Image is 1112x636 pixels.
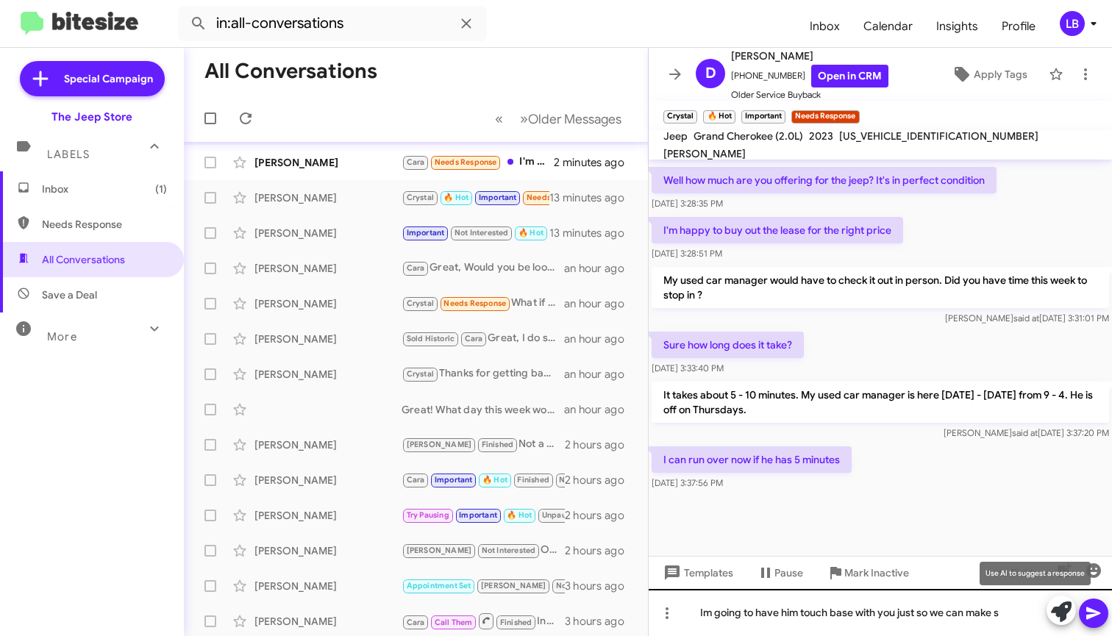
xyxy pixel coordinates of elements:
[663,110,697,124] small: Crystal
[652,382,1109,423] p: It takes about 5 - 10 minutes. My used car manager is here [DATE] - [DATE] from 9 - 4. He is off ...
[809,129,833,143] span: 2023
[815,560,921,586] button: Mark Inactive
[839,129,1038,143] span: [US_VEHICLE_IDENTIFICATION_NUMBER]
[204,60,377,83] h1: All Conversations
[155,182,167,196] span: (1)
[554,155,636,170] div: 2 minutes ago
[435,157,497,167] span: Needs Response
[660,560,733,586] span: Templates
[649,589,1112,636] div: Im going to have him touch base with you just so we can make s
[564,332,636,346] div: an hour ago
[663,129,688,143] span: Jeep
[652,217,903,243] p: I'm happy to buy out the lease for the right price
[1012,427,1038,438] span: said at
[254,543,402,558] div: [PERSON_NAME]
[520,110,528,128] span: »
[945,312,1109,324] span: [PERSON_NAME] [DATE] 3:31:01 PM
[402,154,554,171] div: I'm gonna be buried in my Challenger. Lol.
[254,155,402,170] div: [PERSON_NAME]
[407,510,449,520] span: Try Pausing
[565,543,636,558] div: 2 hours ago
[51,110,132,124] div: The Jeep Store
[407,440,472,449] span: [PERSON_NAME]
[402,507,565,524] div: Sold
[178,6,487,41] input: Search
[774,560,803,586] span: Pause
[487,104,630,134] nav: Page navigation example
[254,332,402,346] div: [PERSON_NAME]
[459,510,497,520] span: Important
[944,427,1109,438] span: [PERSON_NAME] [DATE] 3:37:20 PM
[402,436,565,453] div: Not a chance. Have a great day!
[402,577,565,594] div: Hey [PERSON_NAME], I am still driving it. I appreciate you reaching out but I'm not really intere...
[731,47,888,65] span: [PERSON_NAME]
[652,332,804,358] p: Sure how long does it take?
[402,402,564,417] div: Great! What day this week works for a visit to have my used car manager, [PERSON_NAME], physicall...
[844,560,909,586] span: Mark Inactive
[741,110,785,124] small: Important
[443,299,506,308] span: Needs Response
[549,190,636,205] div: 13 minutes ago
[465,334,483,343] span: Cara
[254,261,402,276] div: [PERSON_NAME]
[486,104,512,134] button: Previous
[435,475,473,485] span: Important
[652,198,723,209] span: [DATE] 3:28:35 PM
[974,61,1027,87] span: Apply Tags
[254,508,402,523] div: [PERSON_NAME]
[64,71,153,86] span: Special Campaign
[402,224,549,241] div: Not a problem, If you change your mind feel free to reach out. Thank you [PERSON_NAME] !
[565,614,636,629] div: 3 hours ago
[564,296,636,311] div: an hour ago
[482,475,507,485] span: 🔥 Hot
[42,287,97,302] span: Save a Deal
[542,510,580,520] span: Unpaused
[798,5,852,48] a: Inbox
[407,334,455,343] span: Sold Historic
[254,226,402,240] div: [PERSON_NAME]
[402,612,565,630] div: Inbound Call
[507,510,532,520] span: 🔥 Hot
[1047,11,1096,36] button: LB
[652,248,722,259] span: [DATE] 3:28:51 PM
[479,193,517,202] span: Important
[482,440,514,449] span: Finished
[791,110,859,124] small: Needs Response
[402,365,564,382] div: Thanks for getting back to me. What day this week works for a visit to have my used car manager, ...
[407,228,445,237] span: Important
[694,129,803,143] span: Grand Cherokee (2.0L)
[402,189,549,206] div: I can run over now if he has 5 minutes
[402,330,564,347] div: Great, I do see your lease is due next year in may. We'll touch base when we are closer to that l...
[254,367,402,382] div: [PERSON_NAME]
[402,295,564,312] div: What if I was to take a new Jeep, one with some high dealer incentives, like a Wagoneer or Wagone...
[254,473,402,487] div: [PERSON_NAME]
[1013,312,1039,324] span: said at
[731,87,888,102] span: Older Service Buyback
[407,618,425,627] span: Cara
[980,562,1091,585] div: Use AI to suggest a response
[652,477,723,488] span: [DATE] 3:37:56 PM
[402,542,565,559] div: Okay, let me know if you do not hear from anyone.
[482,546,536,555] span: Not Interested
[990,5,1047,48] a: Profile
[703,110,735,124] small: 🔥 Hot
[852,5,924,48] a: Calendar
[565,473,636,487] div: 2 hours ago
[402,471,565,488] div: Have a nice day
[811,65,888,87] a: Open in CRM
[455,228,509,237] span: Not Interested
[565,508,636,523] div: 2 hours ago
[663,147,746,160] span: [PERSON_NAME]
[652,362,724,374] span: [DATE] 3:33:40 PM
[42,217,167,232] span: Needs Response
[402,260,564,276] div: Great, Would you be looking to just sell out right or would you also be looking to replace ?
[511,104,630,134] button: Next
[564,367,636,382] div: an hour ago
[407,299,434,308] span: Crystal
[518,228,543,237] span: 🔥 Hot
[528,111,621,127] span: Older Messages
[652,446,852,473] p: I can run over now if he has 5 minutes
[47,330,77,343] span: More
[1060,11,1085,36] div: LB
